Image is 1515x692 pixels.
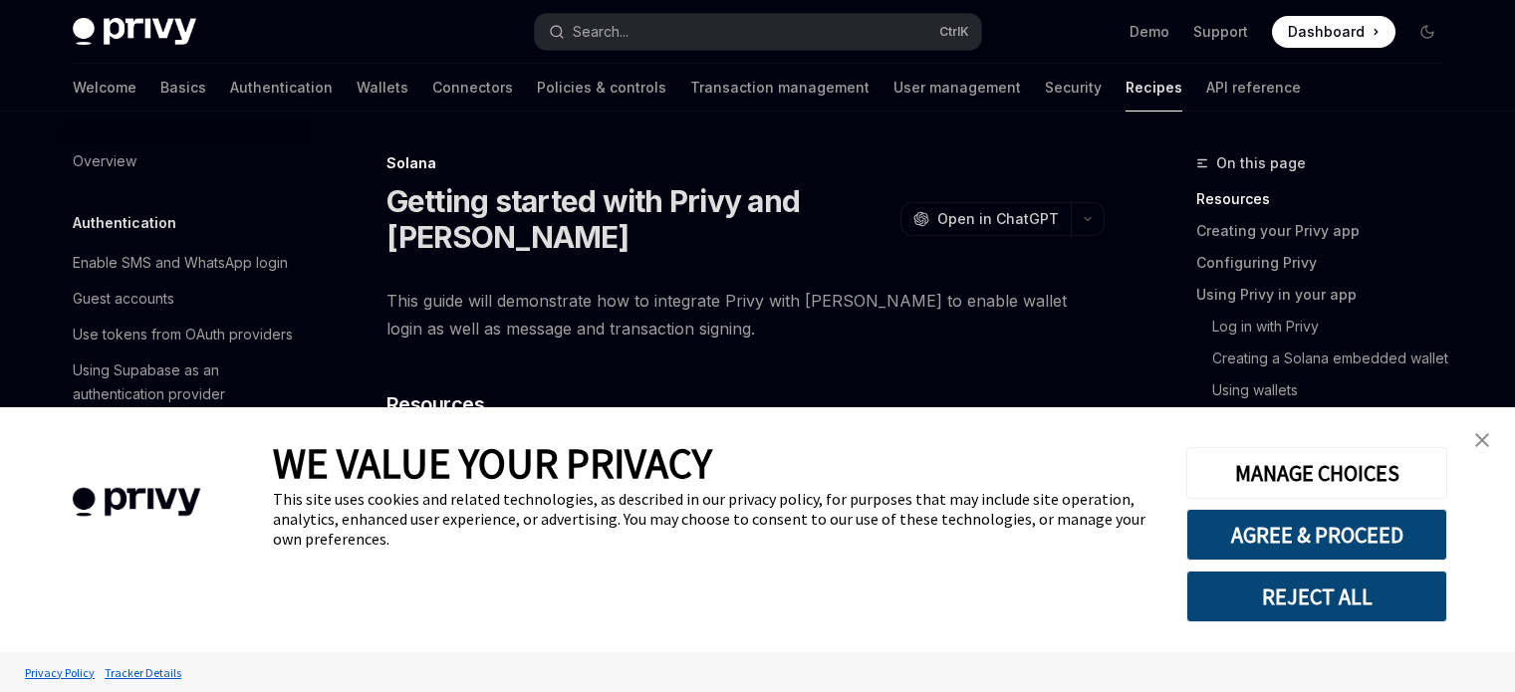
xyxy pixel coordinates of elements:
a: close banner [1462,420,1502,460]
span: This guide will demonstrate how to integrate Privy with [PERSON_NAME] to enable wallet login as w... [386,287,1105,343]
a: Policies & controls [537,64,666,112]
img: close banner [1475,433,1489,447]
h1: Getting started with Privy and [PERSON_NAME] [386,183,892,255]
span: Ctrl K [939,24,969,40]
span: On this page [1216,151,1306,175]
span: WE VALUE YOUR PRIVACY [273,437,712,489]
div: Using Supabase as an authentication provider [73,358,300,406]
a: Using Supabase as an authentication provider [57,352,312,412]
a: Tracker Details [100,655,186,690]
div: Search... [573,20,629,44]
div: Solana [386,153,1105,173]
a: Wallets [357,64,408,112]
button: Open search [535,14,981,50]
button: REJECT ALL [1186,571,1447,622]
div: Overview [73,149,136,173]
span: Open in ChatGPT [937,209,1059,229]
img: company logo [30,459,243,546]
a: Connectors [432,64,513,112]
div: Enable SMS and WhatsApp login [73,251,288,275]
a: Support [1193,22,1248,42]
a: Guest accounts [57,281,312,317]
a: Creating your Privy app [1196,215,1459,247]
a: Basics [160,64,206,112]
button: MANAGE CHOICES [1186,447,1447,499]
h5: Authentication [73,211,176,235]
a: Signing a message [1196,406,1459,438]
a: Using wallets [1196,374,1459,406]
a: API reference [1206,64,1301,112]
img: dark logo [73,18,196,46]
a: Creating a Solana embedded wallet [1196,343,1459,374]
a: Overview [57,143,312,179]
button: AGREE & PROCEED [1186,509,1447,561]
a: Configuring Privy [1196,247,1459,279]
a: Resources [1196,183,1459,215]
a: Authentication [230,64,333,112]
a: Dashboard [1272,16,1395,48]
a: Using Privy in your app [1196,279,1459,311]
span: Resources [386,390,485,418]
a: Log in with Privy [1196,311,1459,343]
div: Use tokens from OAuth providers [73,323,293,346]
button: Toggle dark mode [1411,16,1443,48]
div: Guest accounts [73,287,174,311]
a: Demo [1130,22,1169,42]
button: Open in ChatGPT [900,202,1071,236]
a: Recipes [1126,64,1182,112]
span: Dashboard [1288,22,1365,42]
a: Privacy Policy [20,655,100,690]
a: Welcome [73,64,136,112]
a: User management [893,64,1021,112]
div: This site uses cookies and related technologies, as described in our privacy policy, for purposes... [273,489,1156,549]
a: Enable SMS and WhatsApp login [57,245,312,281]
a: Security [1045,64,1102,112]
a: Transaction management [690,64,870,112]
a: Use tokens from OAuth providers [57,317,312,352]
